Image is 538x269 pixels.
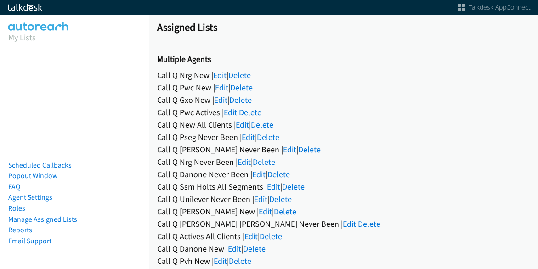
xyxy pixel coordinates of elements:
[157,205,530,218] div: Call Q [PERSON_NAME] New | |
[224,107,237,118] a: Edit
[157,21,530,34] h1: Assigned Lists
[157,242,530,255] div: Call Q Danone New | |
[239,107,261,118] a: Delete
[8,215,77,224] a: Manage Assigned Lists
[358,219,380,229] a: Delete
[8,204,25,213] a: Roles
[157,106,530,118] div: Call Q Pwc Actives | |
[251,119,273,130] a: Delete
[267,169,290,179] a: Delete
[213,70,227,80] a: Edit
[157,156,530,168] div: Call Q Nrg Never Been | |
[283,144,296,155] a: Edit
[269,194,292,204] a: Delete
[252,169,266,179] a: Edit
[157,143,530,156] div: Call Q [PERSON_NAME] Never Been | |
[229,256,251,266] a: Delete
[228,243,241,254] a: Edit
[157,54,530,65] h2: Multiple Agents
[157,230,530,242] div: Call Q Actives All Clients | |
[157,94,530,106] div: Call Q Gxo New | |
[8,193,52,202] a: Agent Settings
[157,255,530,267] div: Call Q Pvh New | |
[238,157,251,167] a: Edit
[8,32,36,43] a: My Lists
[8,161,72,169] a: Scheduled Callbacks
[242,132,255,142] a: Edit
[274,206,296,217] a: Delete
[157,168,530,180] div: Call Q Danone Never Been | |
[229,95,252,105] a: Delete
[282,181,305,192] a: Delete
[214,256,227,266] a: Edit
[244,231,258,241] a: Edit
[8,225,32,234] a: Reports
[267,181,280,192] a: Edit
[298,144,321,155] a: Delete
[157,69,530,81] div: Call Q Nrg New | |
[511,98,538,171] iframe: Resource Center
[230,82,253,93] a: Delete
[157,180,530,193] div: Call Q Ssm Holts All Segments | |
[8,182,20,191] a: FAQ
[260,231,282,241] a: Delete
[343,219,356,229] a: Edit
[8,171,57,180] a: Popout Window
[236,119,249,130] a: Edit
[259,206,272,217] a: Edit
[157,118,530,131] div: Call Q New All Clients | |
[157,131,530,143] div: Call Q Pseg Never Been | |
[214,95,227,105] a: Edit
[257,132,279,142] a: Delete
[157,193,530,205] div: Call Q Unilever Never Been | |
[157,81,530,94] div: Call Q Pwc New | |
[157,218,530,230] div: Call Q [PERSON_NAME] [PERSON_NAME] Never Been | |
[254,194,267,204] a: Edit
[253,157,275,167] a: Delete
[228,70,251,80] a: Delete
[458,3,531,12] a: Talkdesk AppConnect
[243,243,266,254] a: Delete
[215,82,228,93] a: Edit
[8,236,51,245] a: Email Support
